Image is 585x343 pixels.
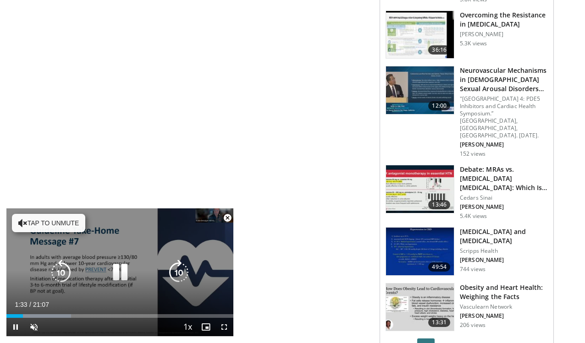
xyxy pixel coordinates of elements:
[6,318,25,336] button: Pause
[386,283,548,332] a: 13:31 Obesity and Heart Health: Weighing the Facts Vasculearn Network [PERSON_NAME] 206 views
[460,283,548,301] h3: Obesity and Heart Health: Weighing the Facts
[460,11,548,29] h3: Overcoming the Resistance in [MEDICAL_DATA]
[33,301,49,308] span: 21:07
[386,66,454,114] img: 42c8e9c9-d485-4f2b-95c5-14a3cb4d413b.150x105_q85_crop-smart_upscale.jpg
[460,165,548,192] h3: Debate: MRAs vs. [MEDICAL_DATA] [MEDICAL_DATA]: Which Is the Superior Antihyper…
[460,247,548,255] p: Scripps Health
[386,11,548,59] a: 36:16 Overcoming the Resistance in [MEDICAL_DATA] [PERSON_NAME] 5.3K views
[15,301,27,308] span: 1:33
[460,40,487,47] p: 5.3K views
[460,141,548,148] p: [PERSON_NAME]
[460,31,548,38] p: [PERSON_NAME]
[218,208,237,228] button: Close
[386,283,454,331] img: 3e2b73ae-dafa-4a09-9830-a80973cddf9d.150x105_q85_crop-smart_upscale.jpg
[428,45,450,54] span: 36:16
[29,301,31,308] span: /
[386,227,548,276] a: 49:54 [MEDICAL_DATA] and [MEDICAL_DATA] Scripps Health [PERSON_NAME] 744 views
[386,165,548,220] a: 13:46 Debate: MRAs vs. [MEDICAL_DATA] [MEDICAL_DATA]: Which Is the Superior Antihyper… Cedars Sin...
[460,66,548,93] h3: Neurovascular Mechanisms in [DEMOGRAPHIC_DATA] Sexual Arousal Disorders and Pote…
[428,101,450,110] span: 12:00
[215,318,233,336] button: Fullscreen
[386,11,454,59] img: 6384bac3-93bf-4472-91af-7497626e59de.150x105_q85_crop-smart_upscale.jpg
[460,321,486,329] p: 206 views
[6,314,233,318] div: Progress Bar
[460,194,548,201] p: Cedars Sinai
[386,228,454,275] img: 3d1c5e88-6f42-4970-9524-3b1039299965.150x105_q85_crop-smart_upscale.jpg
[178,318,197,336] button: Playback Rate
[460,303,548,310] p: Vasculearn Network
[460,212,487,220] p: 5.4K views
[460,266,486,273] p: 744 views
[428,200,450,209] span: 13:46
[12,214,85,232] button: Tap to unmute
[460,203,548,211] p: [PERSON_NAME]
[6,208,233,337] video-js: Video Player
[460,227,548,245] h3: [MEDICAL_DATA] and [MEDICAL_DATA]
[197,318,215,336] button: Enable picture-in-picture mode
[460,150,486,158] p: 152 views
[386,66,548,158] a: 12:00 Neurovascular Mechanisms in [DEMOGRAPHIC_DATA] Sexual Arousal Disorders and Pote… "[GEOGRAP...
[25,318,43,336] button: Unmute
[428,262,450,272] span: 49:54
[460,312,548,320] p: [PERSON_NAME]
[386,165,454,213] img: 0bd65f3c-7dae-493e-b8f7-a557d9b6d3c1.150x105_q85_crop-smart_upscale.jpg
[460,256,548,264] p: [PERSON_NAME]
[460,95,548,139] p: "[GEOGRAPHIC_DATA] 4: PDE5 Inhibitors and Cardiac Health Symposium.” [GEOGRAPHIC_DATA], [GEOGRAPH...
[428,318,450,327] span: 13:31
